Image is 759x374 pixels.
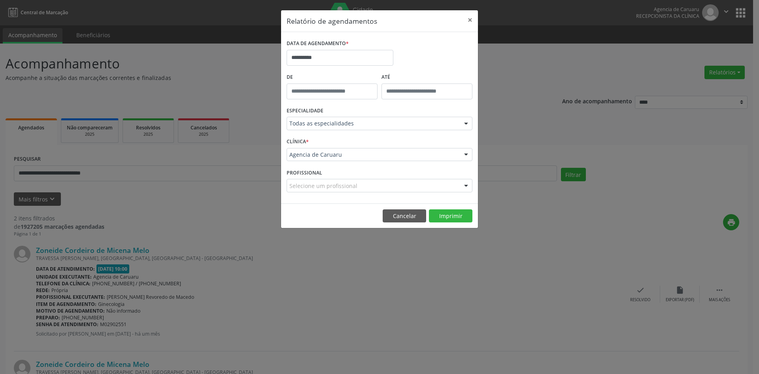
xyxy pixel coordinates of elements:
label: ATÉ [381,71,472,84]
label: PROFISSIONAL [287,167,322,179]
button: Cancelar [383,209,426,223]
span: Todas as especialidades [289,120,456,127]
h5: Relatório de agendamentos [287,16,377,26]
label: CLÍNICA [287,136,309,148]
span: Agencia de Caruaru [289,151,456,159]
button: Close [462,10,478,30]
label: DATA DE AGENDAMENTO [287,38,349,50]
label: De [287,71,378,84]
span: Selecione um profissional [289,182,357,190]
label: ESPECIALIDADE [287,105,323,117]
button: Imprimir [429,209,472,223]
